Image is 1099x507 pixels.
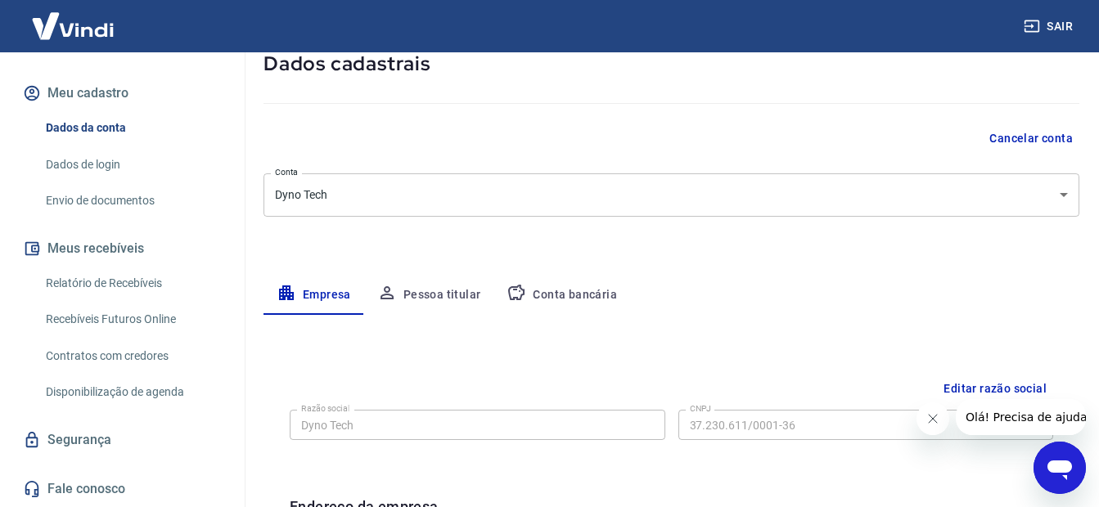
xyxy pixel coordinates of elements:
a: Contratos com credores [39,339,225,373]
label: Razão social [301,402,349,415]
h5: Dados cadastrais [263,51,1079,77]
div: Dyno Tech [263,173,1079,217]
a: Dados de login [39,148,225,182]
label: CNPJ [690,402,711,415]
button: Meu cadastro [20,75,225,111]
img: Vindi [20,1,126,51]
button: Cancelar conta [983,123,1079,154]
iframe: Mensagem da empresa [956,399,1086,435]
a: Envio de documentos [39,184,225,218]
button: Sair [1020,11,1079,42]
iframe: Fechar mensagem [917,402,949,435]
iframe: Botão para abrir a janela de mensagens [1034,442,1086,494]
button: Pessoa titular [364,276,494,315]
label: Conta [275,166,298,178]
a: Segurança [20,422,225,458]
a: Disponibilização de agenda [39,375,225,409]
a: Fale conosco [20,471,225,507]
button: Meus recebíveis [20,231,225,267]
button: Editar razão social [937,374,1053,404]
button: Conta bancária [493,276,630,315]
button: Empresa [263,276,364,315]
a: Dados da conta [39,111,225,145]
span: Olá! Precisa de ajuda? [10,11,137,25]
a: Relatório de Recebíveis [39,267,225,300]
a: Recebíveis Futuros Online [39,303,225,336]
